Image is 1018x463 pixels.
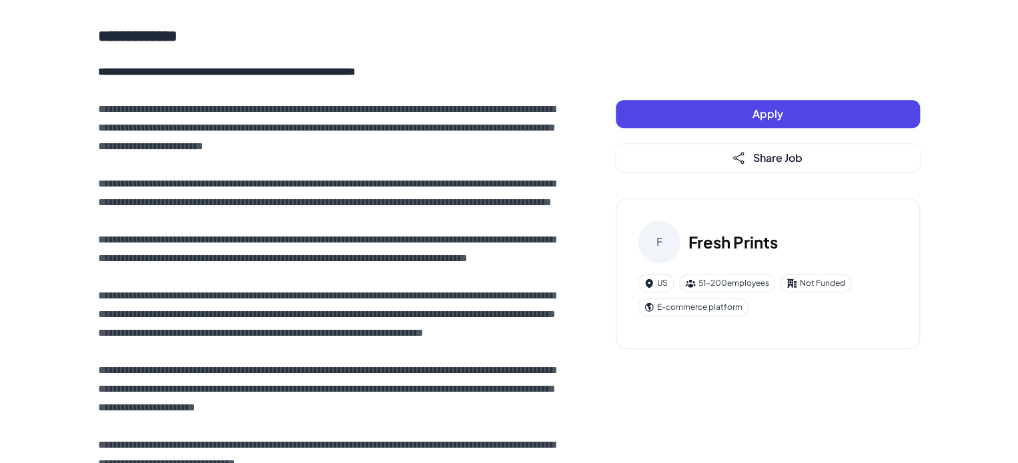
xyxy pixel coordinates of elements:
[781,274,851,292] div: Not Funded
[752,107,783,121] span: Apply
[753,151,803,165] span: Share Job
[679,274,775,292] div: 51-200 employees
[638,274,674,292] div: US
[638,298,748,316] div: E-commerce platform
[638,221,680,263] div: F
[616,144,920,172] button: Share Job
[688,230,778,254] h3: Fresh Prints
[616,100,920,128] button: Apply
